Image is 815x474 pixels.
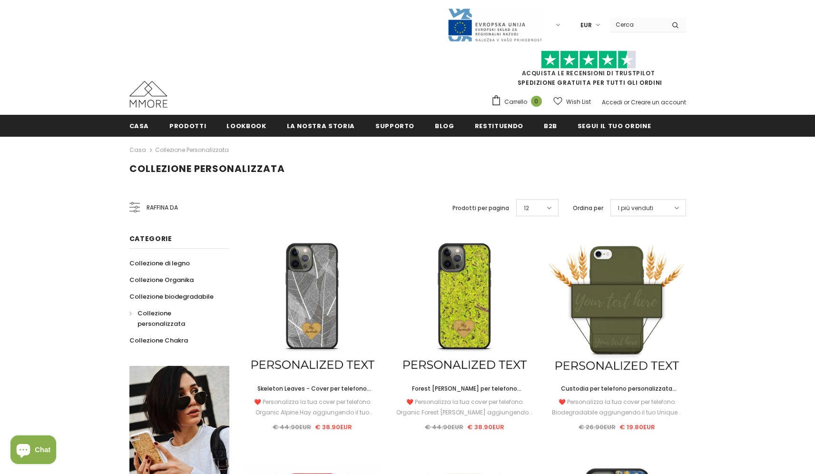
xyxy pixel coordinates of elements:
[504,97,527,107] span: Carrello
[491,55,686,87] span: SPEDIZIONE GRATUITA PER TUTTI GLI ORDINI
[169,121,206,131] span: Prodotti
[425,423,463,432] span: € 44.90EUR
[129,81,167,108] img: Casi MMORE
[522,69,655,77] a: Acquista le recensioni di TrustPilot
[129,292,214,301] span: Collezione biodegradabile
[129,255,190,272] a: Collezione di legno
[435,121,454,131] span: Blog
[541,50,636,69] img: Fidati di Pilot Stars
[129,275,194,284] span: Collezione Organika
[566,97,591,107] span: Wish List
[580,20,592,30] span: EUR
[129,272,194,288] a: Collezione Organika
[169,115,206,136] a: Prodotti
[624,98,629,106] span: or
[375,121,414,131] span: supporto
[578,115,651,136] a: Segui il tuo ordine
[226,121,266,131] span: Lookbook
[147,202,178,213] span: Raffina da
[578,121,651,131] span: Segui il tuo ordine
[287,115,355,136] a: La nostra storia
[447,8,542,42] img: Javni Razpis
[287,121,355,131] span: La nostra storia
[467,423,504,432] span: € 38.90EUR
[544,121,557,131] span: B2B
[129,144,146,156] a: Casa
[619,423,655,432] span: € 19.80EUR
[602,98,622,106] a: Accedi
[573,203,603,213] label: Ordina per
[129,115,149,136] a: Casa
[475,121,523,131] span: Restituendo
[226,115,266,136] a: Lookbook
[548,383,686,394] a: Custodia per telefono personalizzata biodegradabile - Verde oliva
[544,115,557,136] a: B2B
[531,96,542,107] span: 0
[553,93,591,110] a: Wish List
[548,397,686,418] div: ❤️ Personalizza la tua cover per telefono Biodegradabile aggiungendo il tuo Unique...
[273,423,311,432] span: € 44.90EUR
[395,383,533,394] a: Forest [PERSON_NAME] per telefono personalizzata - Regalo personalizzato
[129,332,188,349] a: Collezione Chakra
[618,203,653,213] span: I più venduti
[452,203,509,213] label: Prodotti per pagina
[129,234,172,243] span: Categorie
[129,162,285,175] span: Collezione personalizzata
[155,146,229,154] a: Collezione personalizzata
[375,115,414,136] a: supporto
[315,423,352,432] span: € 38.90EUR
[8,435,59,466] inbox-online-store-chat: Shopify online store chat
[129,121,149,131] span: Casa
[129,288,214,305] a: Collezione biodegradabile
[129,259,190,268] span: Collezione di legno
[254,384,371,403] span: Skeleton Leaves - Cover per telefono personalizzata - Regalo personalizzato
[137,309,185,328] span: Collezione personalizzata
[579,423,616,432] span: € 26.90EUR
[129,336,188,345] span: Collezione Chakra
[406,384,522,403] span: Forest [PERSON_NAME] per telefono personalizzata - Regalo personalizzato
[631,98,686,106] a: Creare un account
[244,383,382,394] a: Skeleton Leaves - Cover per telefono personalizzata - Regalo personalizzato
[447,20,542,29] a: Javni Razpis
[129,305,219,332] a: Collezione personalizzata
[491,95,547,109] a: Carrello 0
[475,115,523,136] a: Restituendo
[524,203,529,213] span: 12
[244,397,382,418] div: ❤️ Personalizza la tua cover per telefono Organic Alpine Hay aggiungendo il tuo Unique...
[610,18,665,31] input: Search Site
[561,384,677,403] span: Custodia per telefono personalizzata biodegradabile - Verde oliva
[435,115,454,136] a: Blog
[395,397,533,418] div: ❤️ Personalizza la tua cover per telefono Organic Forest [PERSON_NAME] aggiungendo...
